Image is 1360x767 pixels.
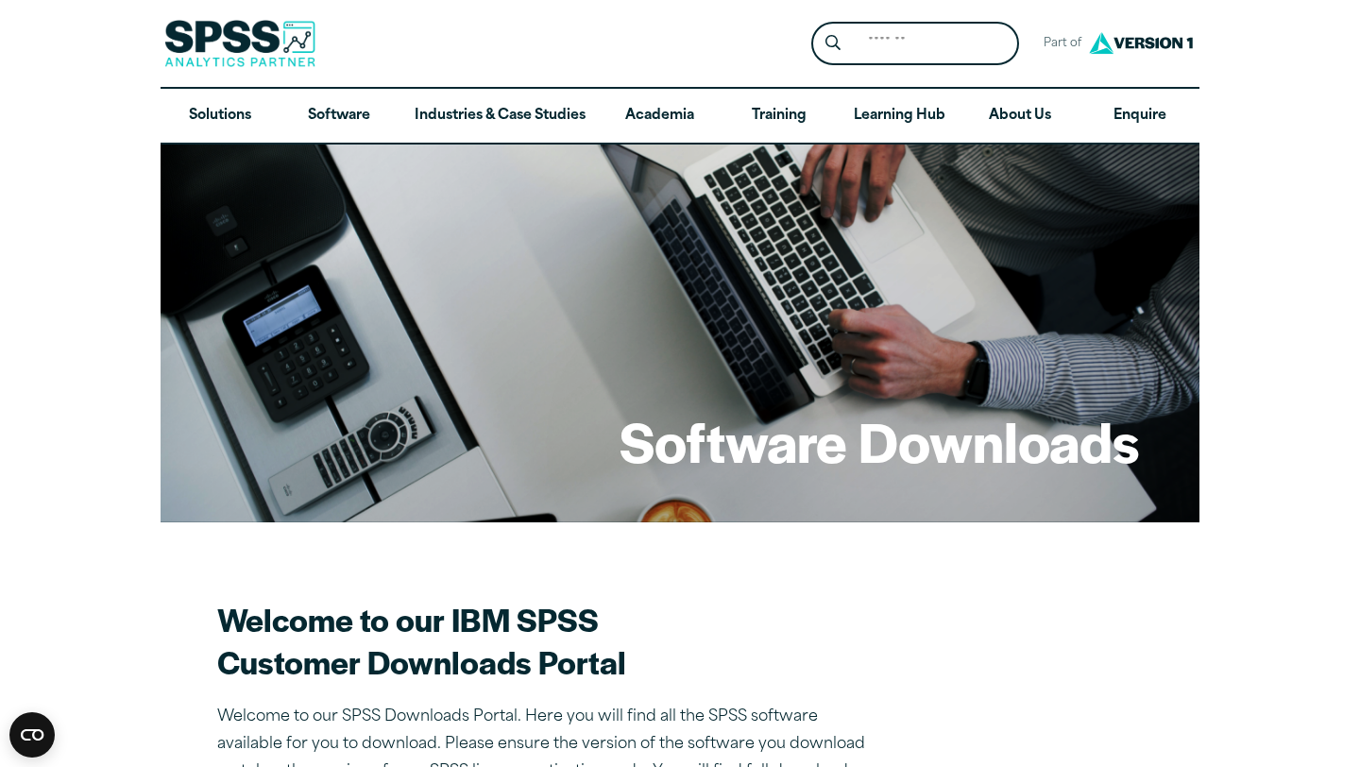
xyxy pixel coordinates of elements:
form: Site Header Search Form [811,22,1019,66]
h1: Software Downloads [620,404,1139,478]
a: Enquire [1080,89,1199,144]
img: Version1 Logo [1084,26,1198,60]
svg: Search magnifying glass icon [825,35,841,51]
button: Search magnifying glass icon [816,26,851,61]
a: Software [280,89,399,144]
a: About Us [960,89,1079,144]
span: Part of [1034,30,1084,58]
a: Academia [601,89,720,144]
h2: Welcome to our IBM SPSS Customer Downloads Portal [217,598,878,683]
button: Open CMP widget [9,712,55,758]
a: Training [720,89,839,144]
a: Solutions [161,89,280,144]
a: Learning Hub [839,89,960,144]
a: Industries & Case Studies [399,89,601,144]
img: SPSS Analytics Partner [164,20,315,67]
nav: Desktop version of site main menu [161,89,1199,144]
